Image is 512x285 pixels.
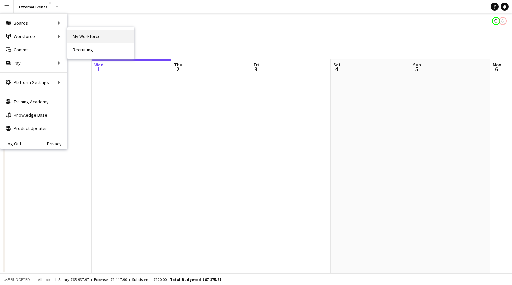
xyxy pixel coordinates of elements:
[492,17,500,25] app-user-avatar: Events by Camberwell Arms
[11,277,30,282] span: Budgeted
[0,43,67,56] a: Comms
[0,141,21,146] a: Log Out
[0,76,67,89] div: Platform Settings
[253,65,259,73] span: 3
[0,122,67,135] a: Product Updates
[413,62,421,68] span: Sun
[492,65,501,73] span: 6
[94,62,104,68] span: Wed
[47,141,67,146] a: Privacy
[14,0,53,13] button: External Events
[0,56,67,70] div: Pay
[67,30,134,43] a: My Workforce
[332,65,341,73] span: 4
[0,30,67,43] div: Workforce
[254,62,259,68] span: Fri
[170,277,221,282] span: Total Budgeted £67 175.87
[333,62,341,68] span: Sat
[493,62,501,68] span: Mon
[412,65,421,73] span: 5
[0,108,67,122] a: Knowledge Base
[93,65,104,73] span: 1
[58,277,221,282] div: Salary £65 937.97 + Expenses £1 117.90 + Subsistence £120.00 =
[173,65,182,73] span: 2
[0,16,67,30] div: Boards
[67,43,134,56] a: Recruiting
[37,277,53,282] span: All jobs
[174,62,182,68] span: Thu
[3,276,31,283] button: Budgeted
[499,17,507,25] app-user-avatar: Events by Camberwell Arms
[0,95,67,108] a: Training Academy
